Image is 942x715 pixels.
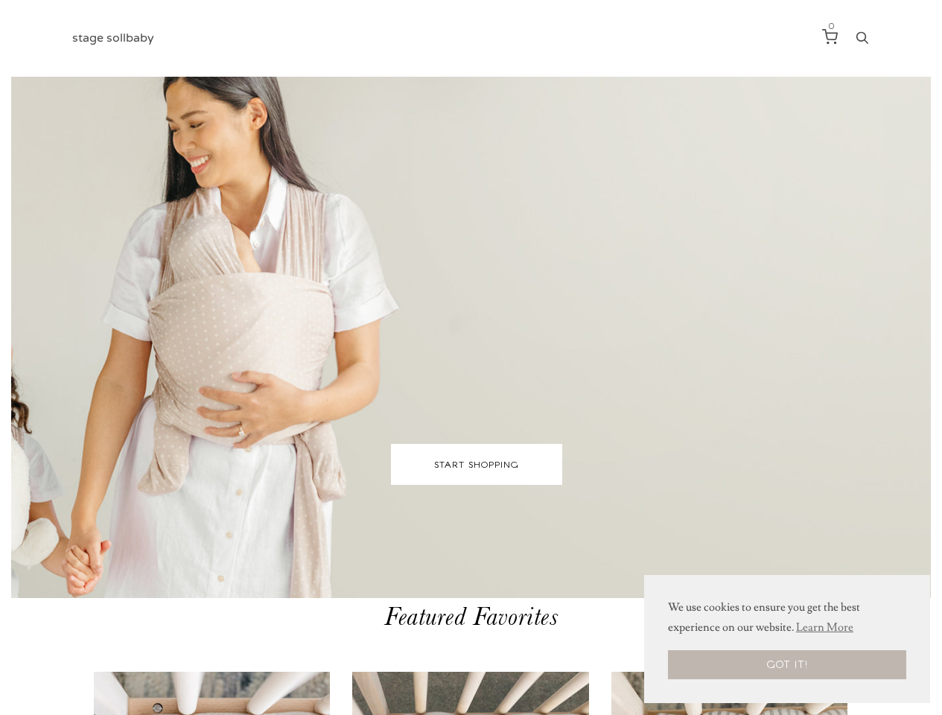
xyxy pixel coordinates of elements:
a: View Cart [815,22,843,52]
span: We use cookies to ensure you get the best experience on our website. [668,599,906,639]
span: 0 [829,22,834,30]
a: learn more about cookies [794,617,856,639]
a: dismiss cookie message [668,650,906,679]
a: stage sollbaby [72,24,154,53]
div: cookieconsent [644,575,930,703]
a: Search [855,35,870,48]
a: START SHOPPING [391,444,562,485]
